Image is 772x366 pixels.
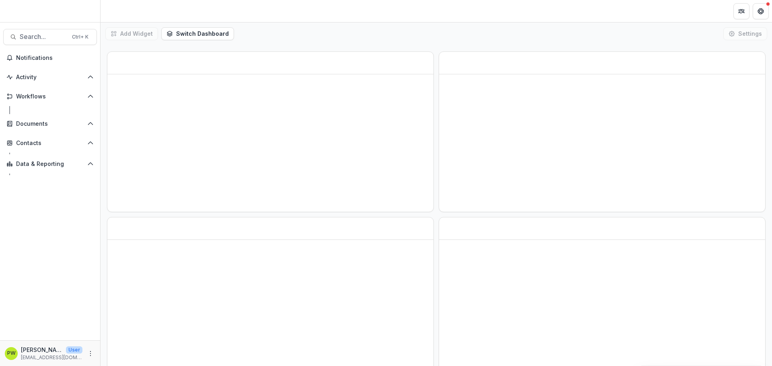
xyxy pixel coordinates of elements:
span: Search... [20,33,67,41]
nav: breadcrumb [104,5,138,17]
button: Open Documents [3,117,97,130]
p: User [66,346,82,354]
p: [PERSON_NAME] [21,346,63,354]
button: Partners [733,3,749,19]
button: Open Activity [3,71,97,84]
button: Open Data & Reporting [3,157,97,170]
p: [EMAIL_ADDRESS][DOMAIN_NAME] [21,354,82,361]
div: Parker Wolf [7,351,16,356]
span: Notifications [16,55,94,61]
div: Ctrl + K [70,33,90,41]
button: Add Widget [105,27,158,40]
span: Activity [16,74,84,81]
span: Workflows [16,93,84,100]
button: More [86,349,95,358]
button: Search... [3,29,97,45]
button: Open Contacts [3,137,97,149]
button: Notifications [3,51,97,64]
button: Switch Dashboard [161,27,234,40]
button: Get Help [753,3,769,19]
button: Open Workflows [3,90,97,103]
span: Contacts [16,140,84,147]
button: Settings [723,27,767,40]
span: Data & Reporting [16,161,84,168]
span: Documents [16,121,84,127]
